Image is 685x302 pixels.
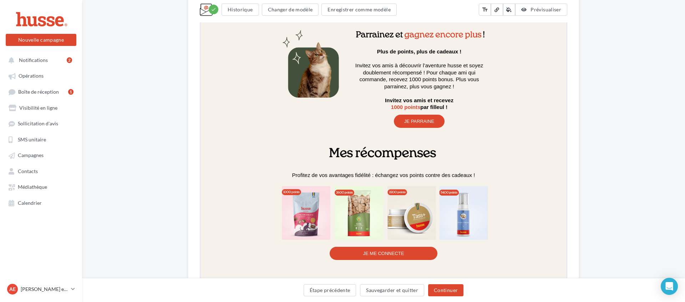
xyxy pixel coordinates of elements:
[18,200,42,206] span: Calendrier
[4,101,78,114] a: Visibilité en ligne
[4,117,78,130] a: Sollicitation d'avis
[4,180,78,193] a: Médiathèque
[157,204,280,266] span: À chaque commande, cumulez 10 points pour chaque euro dépensé et relevez nos défis pour plus de p...
[80,18,286,70] img: BANNIERE_HUSSE_DIGITALEO.png
[482,6,488,13] i: text_fields
[4,53,75,66] button: Notifications 2
[166,260,271,266] strong: Créez votre compte et recevez !
[262,4,319,16] button: Changer de modèle
[531,6,561,12] span: Prévisualiser
[4,69,78,82] a: Opérations
[76,73,290,166] img: porgramme-fidelite-d.png
[18,136,46,142] span: SMS unitaire
[4,165,78,177] a: Contacts
[209,5,218,14] div: Modifications enregistrées
[6,282,76,296] a: Ae [PERSON_NAME] et [PERSON_NAME]
[9,286,16,293] span: Ae
[4,85,78,98] a: Boîte de réception1
[68,89,73,95] div: 1
[479,4,491,16] button: text_fields
[18,168,38,174] span: Contacts
[4,133,78,146] a: SMS unitaire
[4,149,78,161] a: Campagnes
[194,274,244,279] a: LE PROGRAMME
[18,121,58,127] span: Sollicitation d'avis
[428,284,463,296] button: Continuer
[210,6,230,11] a: Cliquez-ici
[4,196,78,209] a: Calendrier
[18,152,44,158] span: Campagnes
[18,184,47,190] span: Médiathèque
[243,260,269,266] span: 250 points
[19,57,48,63] span: Notifications
[18,89,59,95] span: Boîte de réception
[21,286,68,293] p: [PERSON_NAME] et [PERSON_NAME]
[76,179,147,257] img: chien.png
[321,4,396,16] button: Enregistrer comme modèle
[360,284,424,296] button: Sauvegarder et quitter
[19,105,57,111] span: Visibilité en ligne
[515,4,567,16] button: Prévisualiser
[151,182,286,199] img: fidelite.png
[6,34,76,46] button: Nouvelle campagne
[177,204,260,217] strong: Commandez, cumulez et profitez de cadeaux exclusifs !
[222,4,259,16] button: Historique
[19,73,44,79] span: Opérations
[211,7,216,12] i: check
[661,278,678,295] div: Open Intercom Messenger
[304,284,356,296] button: Étape précédente
[67,57,72,63] div: 2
